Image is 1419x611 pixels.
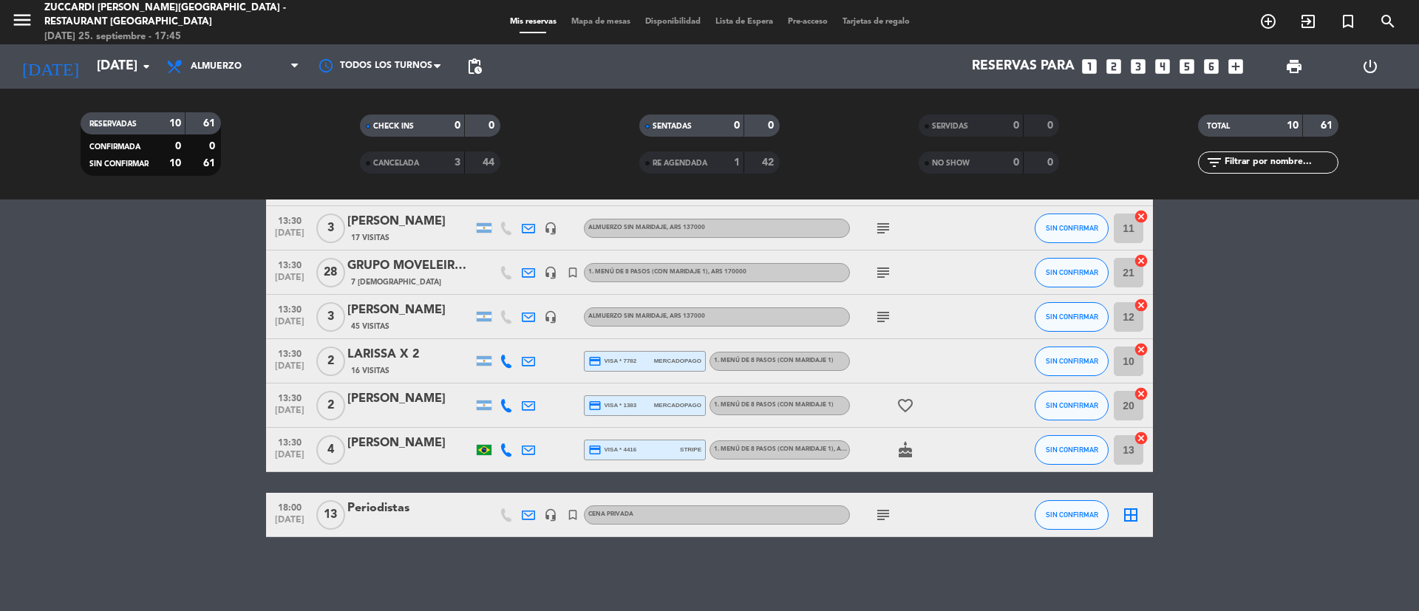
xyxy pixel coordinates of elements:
i: headset_mic [544,222,557,235]
span: SIN CONFIRMAR [1046,313,1098,321]
i: exit_to_app [1299,13,1317,30]
i: credit_card [588,399,602,412]
div: Zuccardi [PERSON_NAME][GEOGRAPHIC_DATA] - Restaurant [GEOGRAPHIC_DATA] [44,1,344,30]
i: turned_in_not [566,508,579,522]
strong: 10 [1287,120,1299,131]
strong: 1 [734,157,740,168]
span: pending_actions [466,58,483,75]
strong: 61 [203,158,218,168]
span: 1. MENÚ DE 8 PASOS (con maridaje 1) [714,446,872,452]
i: looks_6 [1202,57,1221,76]
span: RE AGENDADA [653,160,707,167]
span: SIN CONFIRMAR [1046,268,1098,276]
span: SERVIDAS [932,123,968,130]
span: Cena Privada [588,511,633,517]
i: looks_5 [1177,57,1197,76]
span: 13:30 [271,344,308,361]
span: CONFIRMADA [89,143,140,151]
span: CHECK INS [373,123,414,130]
span: Almuerzo sin maridaje [588,225,705,231]
i: turned_in_not [566,266,579,279]
span: visa * 7782 [588,355,636,368]
span: 7 [DEMOGRAPHIC_DATA] [351,276,441,288]
i: add_box [1226,57,1245,76]
strong: 0 [175,141,181,151]
div: [PERSON_NAME] [347,212,473,231]
button: SIN CONFIRMAR [1035,347,1109,376]
span: Mapa de mesas [564,18,638,26]
span: SIN CONFIRMAR [1046,446,1098,454]
i: menu [11,9,33,31]
span: 16 Visitas [351,365,389,377]
span: 45 Visitas [351,321,389,332]
strong: 61 [1321,120,1335,131]
span: [DATE] [271,450,308,467]
strong: 10 [169,158,181,168]
strong: 0 [734,120,740,131]
span: SIN CONFIRMAR [89,160,149,168]
button: SIN CONFIRMAR [1035,258,1109,287]
i: cancel [1134,386,1149,401]
i: favorite_border [896,397,914,414]
i: looks_one [1080,57,1099,76]
span: 13:30 [271,256,308,273]
button: SIN CONFIRMAR [1035,302,1109,332]
i: looks_4 [1153,57,1172,76]
span: 4 [316,435,345,465]
span: , ARS 137000 [667,225,705,231]
i: arrow_drop_down [137,58,155,75]
strong: 61 [203,118,218,129]
button: SIN CONFIRMAR [1035,435,1109,465]
span: 13 [316,500,345,530]
span: 13:30 [271,211,308,228]
i: turned_in_not [1339,13,1357,30]
strong: 42 [762,157,777,168]
span: SENTADAS [653,123,692,130]
strong: 0 [1013,157,1019,168]
span: 28 [316,258,345,287]
i: credit_card [588,443,602,457]
span: SIN CONFIRMAR [1046,401,1098,409]
span: [DATE] [271,515,308,532]
i: add_circle_outline [1259,13,1277,30]
i: headset_mic [544,310,557,324]
div: [DATE] 25. septiembre - 17:45 [44,30,344,44]
span: NO SHOW [932,160,970,167]
strong: 0 [209,141,218,151]
span: Almuerzo sin maridaje [588,313,705,319]
span: [DATE] [271,273,308,290]
i: cancel [1134,342,1149,357]
strong: 0 [1047,157,1056,168]
span: 2 [316,391,345,420]
span: [DATE] [271,317,308,334]
div: GRUPO MOVELEIRO- BEM VINO [347,256,473,276]
button: menu [11,9,33,36]
span: 1. MENÚ DE 8 PASOS (con maridaje 1) [714,358,834,363]
span: Mis reservas [503,18,564,26]
span: Reservas para [972,59,1075,74]
span: 3 [316,302,345,332]
strong: 0 [768,120,777,131]
input: Filtrar por nombre... [1223,154,1338,171]
span: Disponibilidad [638,18,708,26]
i: looks_two [1104,57,1123,76]
span: TOTAL [1207,123,1230,130]
span: 2 [316,347,345,376]
span: 1. MENÚ DE 8 PASOS (con maridaje 1) [714,402,834,408]
span: RESERVADAS [89,120,137,128]
div: Periodistas [347,499,473,518]
span: 13:30 [271,433,308,450]
span: 13:30 [271,300,308,317]
span: 18:00 [271,498,308,515]
span: SIN CONFIRMAR [1046,224,1098,232]
span: visa * 4416 [588,443,636,457]
i: looks_3 [1129,57,1148,76]
i: subject [874,264,892,281]
span: mercadopago [654,356,701,366]
span: [DATE] [271,361,308,378]
span: 17 Visitas [351,232,389,244]
i: cake [896,441,914,459]
i: subject [874,506,892,524]
span: Almuerzo [191,61,242,72]
div: LARISSA X 2 [347,345,473,364]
